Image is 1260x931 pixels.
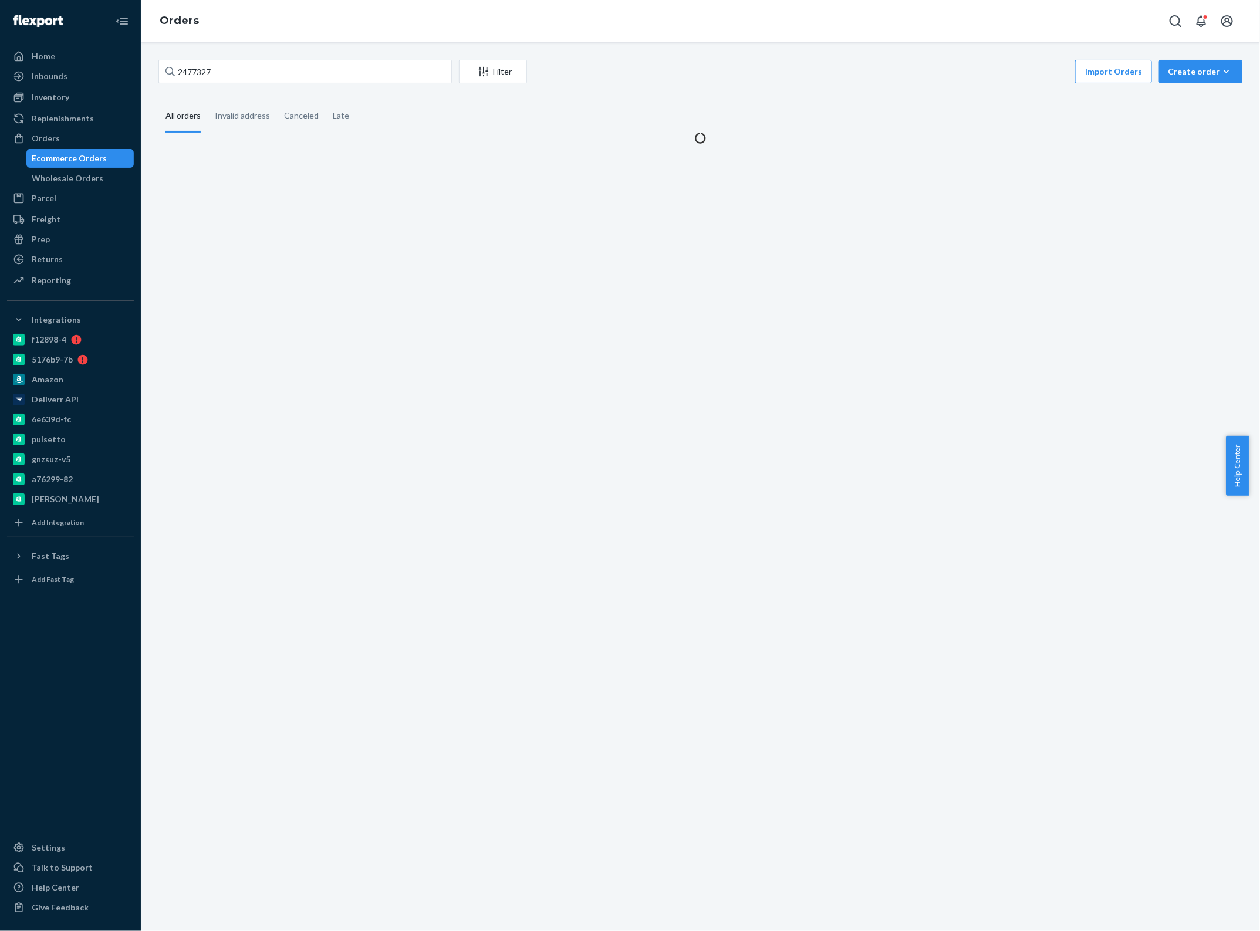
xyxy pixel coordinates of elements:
[32,253,63,265] div: Returns
[7,390,134,409] a: Deliverr API
[32,133,60,144] div: Orders
[7,67,134,86] a: Inbounds
[7,109,134,128] a: Replenishments
[215,100,270,131] div: Invalid address
[150,4,208,38] ol: breadcrumbs
[165,100,201,133] div: All orders
[7,47,134,66] a: Home
[32,473,73,485] div: a76299-82
[7,330,134,349] a: f12898-4
[32,882,79,893] div: Help Center
[32,70,67,82] div: Inbounds
[7,271,134,290] a: Reporting
[7,898,134,917] button: Give Feedback
[7,129,134,148] a: Orders
[32,453,70,465] div: gnzsuz-v5
[7,547,134,566] button: Fast Tags
[7,490,134,509] a: [PERSON_NAME]
[7,310,134,329] button: Integrations
[7,470,134,489] a: a76299-82
[110,9,134,33] button: Close Navigation
[32,574,74,584] div: Add Fast Tag
[7,370,134,389] a: Amazon
[32,862,93,874] div: Talk to Support
[7,189,134,208] a: Parcel
[32,233,50,245] div: Prep
[7,838,134,857] a: Settings
[7,88,134,107] a: Inventory
[1159,60,1242,83] button: Create order
[1226,436,1249,496] button: Help Center
[284,100,319,131] div: Canceled
[333,100,349,131] div: Late
[32,550,69,562] div: Fast Tags
[7,210,134,229] a: Freight
[32,113,94,124] div: Replenishments
[13,15,63,27] img: Flexport logo
[32,434,66,445] div: pulsetto
[32,374,63,385] div: Amazon
[7,570,134,589] a: Add Fast Tag
[160,14,199,27] a: Orders
[32,842,65,854] div: Settings
[7,250,134,269] a: Returns
[26,149,134,168] a: Ecommerce Orders
[32,314,81,326] div: Integrations
[460,66,526,77] div: Filter
[158,60,452,83] input: Search orders
[1190,9,1213,33] button: Open notifications
[7,858,134,877] a: Talk to Support
[7,513,134,532] a: Add Integration
[32,414,71,425] div: 6e639d-fc
[7,230,134,249] a: Prep
[32,275,71,286] div: Reporting
[7,430,134,449] a: pulsetto
[1168,66,1234,77] div: Create order
[32,493,99,505] div: [PERSON_NAME]
[7,878,134,897] a: Help Center
[32,354,73,365] div: 5176b9-7b
[1075,60,1152,83] button: Import Orders
[32,172,104,184] div: Wholesale Orders
[26,169,134,188] a: Wholesale Orders
[32,517,84,527] div: Add Integration
[1164,9,1187,33] button: Open Search Box
[32,92,69,103] div: Inventory
[32,153,107,164] div: Ecommerce Orders
[459,60,527,83] button: Filter
[7,410,134,429] a: 6e639d-fc
[1215,9,1239,33] button: Open account menu
[32,214,60,225] div: Freight
[32,334,66,346] div: f12898-4
[7,450,134,469] a: gnzsuz-v5
[32,902,89,913] div: Give Feedback
[32,394,79,405] div: Deliverr API
[32,192,56,204] div: Parcel
[7,350,134,369] a: 5176b9-7b
[32,50,55,62] div: Home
